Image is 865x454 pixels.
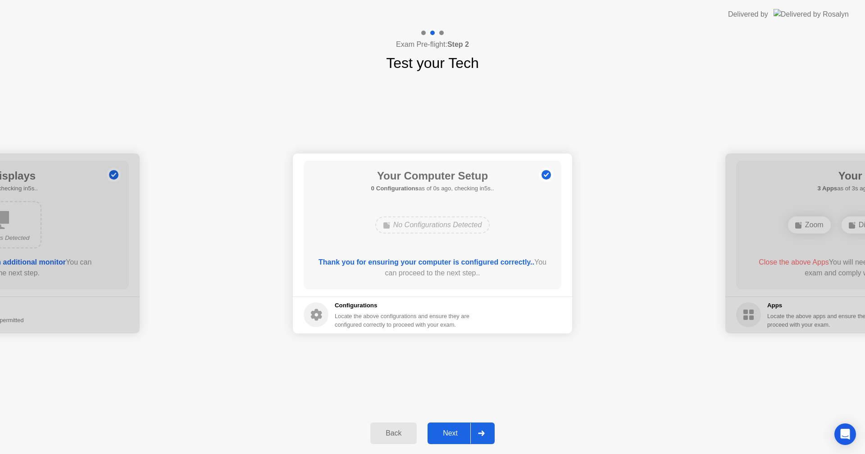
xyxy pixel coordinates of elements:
button: Next [428,423,495,444]
b: Step 2 [447,40,469,48]
div: You can proceed to the next step.. [317,257,549,279]
div: No Configurations Detected [375,216,490,234]
h5: as of 0s ago, checking in5s.. [371,184,494,193]
div: Locate the above configurations and ensure they are configured correctly to proceed with your exam. [335,312,471,329]
button: Back [370,423,417,444]
b: Thank you for ensuring your computer is configured correctly.. [319,258,534,266]
div: Delivered by [728,9,768,20]
h4: Exam Pre-flight: [396,39,469,50]
b: 0 Configurations [371,185,419,192]
div: Open Intercom Messenger [834,423,856,445]
img: Delivered by Rosalyn [774,9,849,19]
h1: Your Computer Setup [371,168,494,184]
div: Next [430,429,470,437]
div: Back [373,429,414,437]
h5: Configurations [335,301,471,310]
h1: Test your Tech [386,52,479,74]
